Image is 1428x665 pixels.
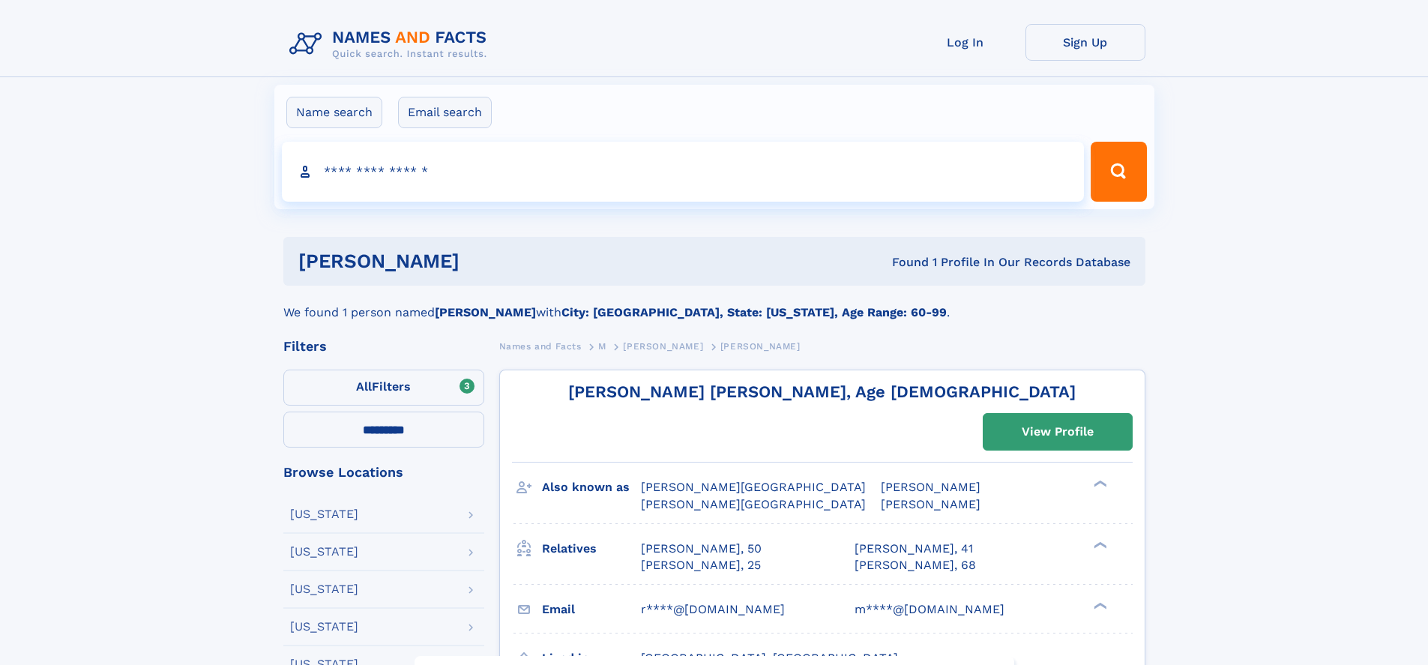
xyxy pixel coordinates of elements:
[542,597,641,622] h3: Email
[283,286,1145,322] div: We found 1 person named with .
[1022,415,1094,449] div: View Profile
[1090,479,1108,489] div: ❯
[720,341,801,352] span: [PERSON_NAME]
[283,370,484,406] label: Filters
[1090,601,1108,610] div: ❯
[290,583,358,595] div: [US_STATE]
[398,97,492,128] label: Email search
[542,536,641,562] h3: Relatives
[641,541,762,557] a: [PERSON_NAME], 50
[283,466,484,479] div: Browse Locations
[499,337,582,355] a: Names and Facts
[906,24,1025,61] a: Log In
[568,382,1076,401] a: [PERSON_NAME] [PERSON_NAME], Age [DEMOGRAPHIC_DATA]
[356,379,372,394] span: All
[283,24,499,64] img: Logo Names and Facts
[283,340,484,353] div: Filters
[290,546,358,558] div: [US_STATE]
[542,475,641,500] h3: Also known as
[641,480,866,494] span: [PERSON_NAME][GEOGRAPHIC_DATA]
[855,557,976,574] a: [PERSON_NAME], 68
[1025,24,1145,61] a: Sign Up
[286,97,382,128] label: Name search
[881,497,980,511] span: [PERSON_NAME]
[623,341,703,352] span: [PERSON_NAME]
[641,651,898,665] span: [GEOGRAPHIC_DATA], [GEOGRAPHIC_DATA]
[290,621,358,633] div: [US_STATE]
[1090,540,1108,550] div: ❯
[623,337,703,355] a: [PERSON_NAME]
[561,305,947,319] b: City: [GEOGRAPHIC_DATA], State: [US_STATE], Age Range: 60-99
[598,341,606,352] span: M
[298,252,676,271] h1: [PERSON_NAME]
[598,337,606,355] a: M
[675,254,1130,271] div: Found 1 Profile In Our Records Database
[290,508,358,520] div: [US_STATE]
[641,497,866,511] span: [PERSON_NAME][GEOGRAPHIC_DATA]
[282,142,1085,202] input: search input
[1091,142,1146,202] button: Search Button
[881,480,980,494] span: [PERSON_NAME]
[983,414,1132,450] a: View Profile
[855,541,973,557] a: [PERSON_NAME], 41
[641,557,761,574] a: [PERSON_NAME], 25
[435,305,536,319] b: [PERSON_NAME]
